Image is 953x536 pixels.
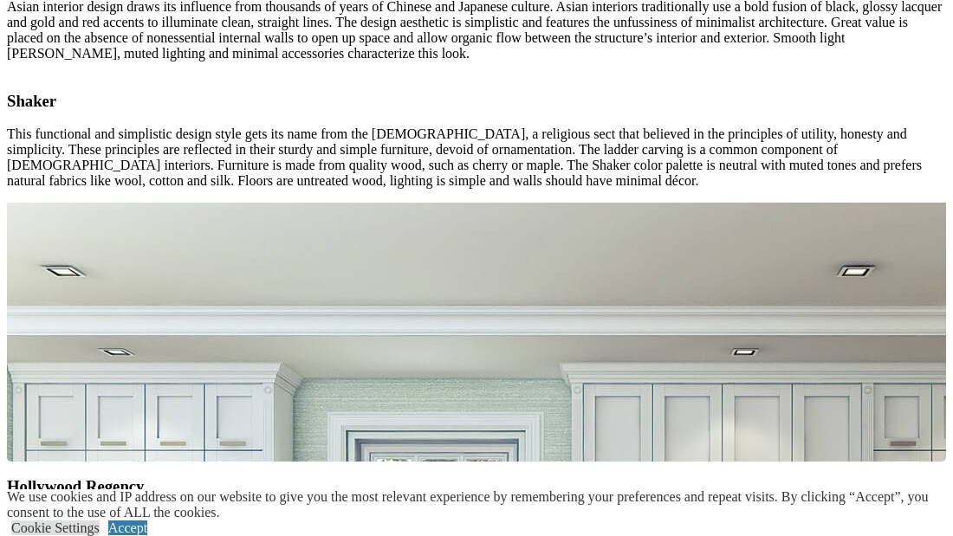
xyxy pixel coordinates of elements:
a: Accept [108,520,147,535]
h3: Hollywood Regency [7,477,946,496]
div: We use cookies and IP address on our website to give you the most relevant experience by remember... [7,489,953,520]
p: This functional and simplistic design style gets its name from the [DEMOGRAPHIC_DATA], a religiou... [7,126,946,189]
a: Cookie Settings [11,520,100,535]
h3: Shaker [7,92,946,111]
